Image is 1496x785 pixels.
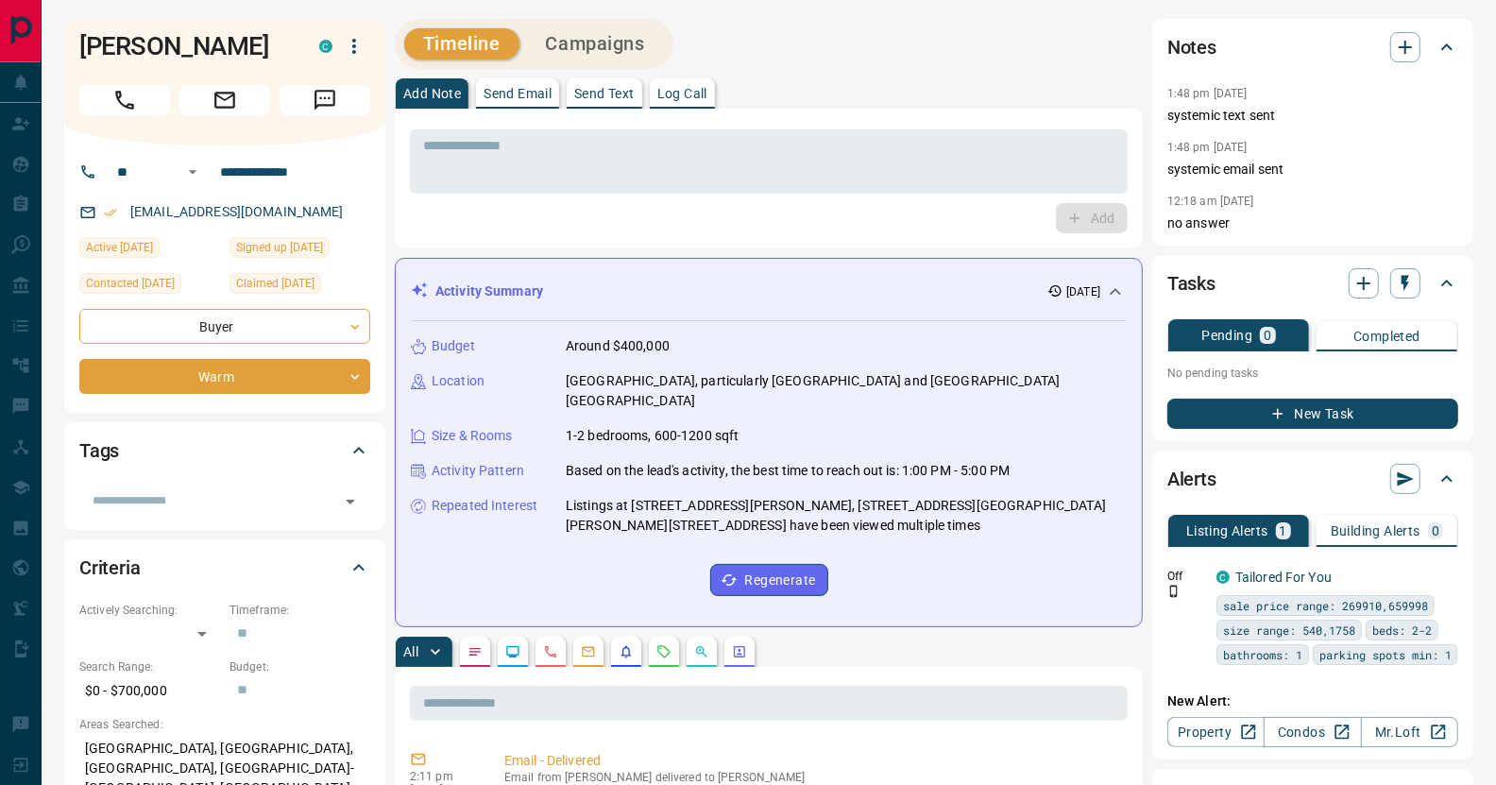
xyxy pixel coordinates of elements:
[694,644,709,659] svg: Opportunities
[581,644,596,659] svg: Emails
[1372,621,1432,640] span: beds: 2-2
[404,28,519,60] button: Timeline
[432,336,475,356] p: Budget
[86,238,153,257] span: Active [DATE]
[411,274,1127,309] div: Activity Summary[DATE]
[732,644,747,659] svg: Agent Actions
[79,435,119,466] h2: Tags
[79,428,370,473] div: Tags
[1361,717,1458,747] a: Mr.Loft
[79,716,370,733] p: Areas Searched:
[504,771,1120,784] p: Email from [PERSON_NAME] delivered to [PERSON_NAME]
[1066,283,1100,300] p: [DATE]
[1167,268,1215,299] h2: Tasks
[1167,399,1458,429] button: New Task
[179,85,270,115] span: Email
[1167,141,1248,154] p: 1:48 pm [DATE]
[229,602,370,619] p: Timeframe:
[1167,106,1458,126] p: systemic text sent
[505,644,520,659] svg: Lead Browsing Activity
[467,644,483,659] svg: Notes
[79,359,370,394] div: Warm
[229,273,370,299] div: Sun Aug 17 2025
[280,85,370,115] span: Message
[1167,195,1254,208] p: 12:18 am [DATE]
[574,87,635,100] p: Send Text
[1432,524,1439,538] p: 0
[79,309,370,344] div: Buyer
[1223,645,1302,664] span: bathrooms: 1
[130,204,344,219] a: [EMAIL_ADDRESS][DOMAIN_NAME]
[1167,359,1458,387] p: No pending tasks
[566,461,1010,481] p: Based on the lead's activity, the best time to reach out is: 1:00 PM - 5:00 PM
[656,644,671,659] svg: Requests
[410,770,476,783] p: 2:11 pm
[79,273,220,299] div: Sun Aug 17 2025
[403,645,418,658] p: All
[236,274,314,293] span: Claimed [DATE]
[1167,717,1265,747] a: Property
[1235,570,1332,585] a: Tailored For You
[619,644,634,659] svg: Listing Alerts
[319,40,332,53] div: condos.ca
[1353,330,1420,343] p: Completed
[181,161,204,183] button: Open
[543,644,558,659] svg: Calls
[1223,621,1355,640] span: size range: 540,1758
[710,564,828,596] button: Regenerate
[79,675,220,707] p: $0 - $700,000
[1331,524,1420,538] p: Building Alerts
[1167,160,1458,179] p: systemic email sent
[1216,571,1230,584] div: condos.ca
[79,602,220,619] p: Actively Searching:
[484,87,552,100] p: Send Email
[657,87,707,100] p: Log Call
[79,545,370,590] div: Criteria
[432,371,484,391] p: Location
[432,461,524,481] p: Activity Pattern
[435,282,543,301] p: Activity Summary
[1167,261,1458,306] div: Tasks
[236,238,323,257] span: Signed up [DATE]
[1167,456,1458,502] div: Alerts
[566,426,739,446] p: 1-2 bedrooms, 600-1200 sqft
[1167,464,1216,494] h2: Alerts
[104,206,117,219] svg: Email Verified
[432,426,513,446] p: Size & Rooms
[403,87,461,100] p: Add Note
[1167,568,1205,585] p: Off
[566,496,1127,536] p: Listings at [STREET_ADDRESS][PERSON_NAME], [STREET_ADDRESS][GEOGRAPHIC_DATA][PERSON_NAME][STREET_...
[1167,213,1458,233] p: no answer
[1167,585,1181,598] svg: Push Notification Only
[79,85,170,115] span: Call
[527,28,664,60] button: Campaigns
[566,336,670,356] p: Around $400,000
[1264,329,1271,342] p: 0
[79,553,141,583] h2: Criteria
[1167,25,1458,70] div: Notes
[504,751,1120,771] p: Email - Delivered
[79,31,291,61] h1: [PERSON_NAME]
[1167,691,1458,711] p: New Alert:
[1264,717,1361,747] a: Condos
[229,237,370,264] div: Wed Jul 05 2023
[1280,524,1287,538] p: 1
[1201,329,1252,342] p: Pending
[432,496,537,516] p: Repeated Interest
[86,274,175,293] span: Contacted [DATE]
[1223,596,1428,615] span: sale price range: 269910,659998
[229,658,370,675] p: Budget:
[1167,32,1216,62] h2: Notes
[337,488,364,515] button: Open
[79,237,220,264] div: Sat Aug 16 2025
[1319,645,1452,664] span: parking spots min: 1
[1186,524,1268,538] p: Listing Alerts
[79,658,220,675] p: Search Range:
[566,371,1127,411] p: [GEOGRAPHIC_DATA], particularly [GEOGRAPHIC_DATA] and [GEOGRAPHIC_DATA] [GEOGRAPHIC_DATA]
[1167,87,1248,100] p: 1:48 pm [DATE]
